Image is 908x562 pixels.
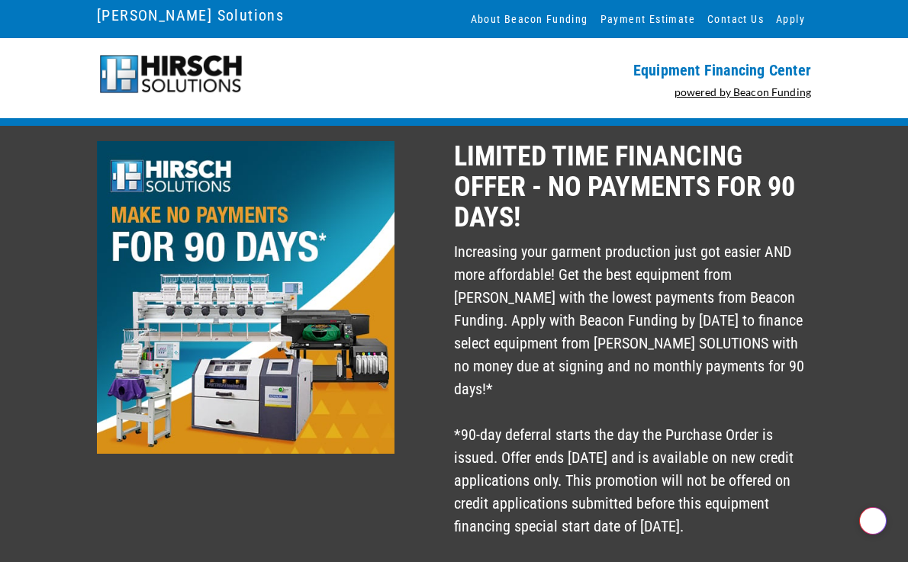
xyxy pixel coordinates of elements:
a: [PERSON_NAME] Solutions [97,2,284,28]
p: LIMITED TIME FINANCING OFFER - NO PAYMENTS FOR 90 DAYS! [454,141,811,233]
img: Hirsch-logo-55px.png [97,53,244,95]
p: Equipment Financing Center [463,61,811,79]
img: 2508-Hirsch-90-Days-No-Payments-EFC-Imagery.jpg [97,141,394,454]
p: Increasing your garment production just got easier AND more affordable! Get the best equipment fr... [454,240,811,538]
a: powered by Beacon Funding [675,85,812,98]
